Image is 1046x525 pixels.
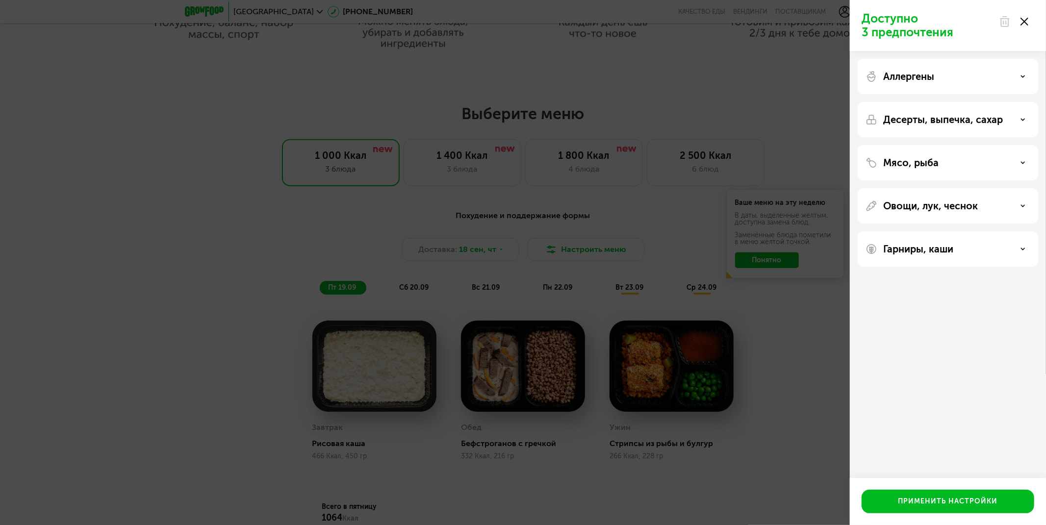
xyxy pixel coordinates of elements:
[862,490,1034,513] button: Применить настройки
[883,243,953,255] p: Гарниры, каши
[862,12,993,39] p: Доступно 3 предпочтения
[883,157,939,169] p: Мясо, рыба
[883,114,1003,125] p: Десерты, выпечка, сахар
[883,71,934,82] p: Аллергены
[898,497,998,506] div: Применить настройки
[883,200,978,212] p: Овощи, лук, чеснок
